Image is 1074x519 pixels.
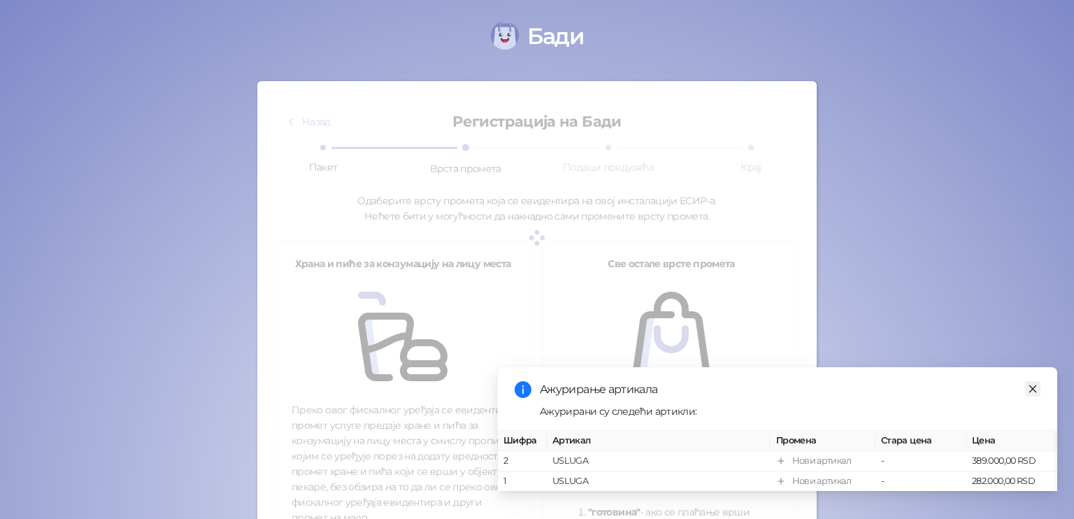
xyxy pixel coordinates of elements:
[527,22,582,50] span: Бади
[540,381,1040,398] div: Ажурирање артикала
[792,454,851,468] div: Нови артикал
[498,451,547,471] td: 2
[547,431,771,451] th: Артикал
[966,451,1057,471] td: 389.000,00 RSD
[771,431,875,451] th: Промена
[1028,384,1038,394] span: close
[1025,381,1040,397] a: Close
[547,471,771,492] td: USLUGA
[966,471,1057,492] td: 282.000,00 RSD
[875,431,966,451] th: Стара цена
[498,471,547,492] td: 1
[966,431,1057,451] th: Цена
[498,431,547,451] th: Шифра
[491,22,519,50] img: Logo
[875,471,966,492] td: -
[875,451,966,471] td: -
[540,404,1040,419] div: Ажурирани су следећи артикли:
[547,451,771,471] td: USLUGA
[515,381,531,398] span: info-circle
[792,474,851,488] div: Нови артикал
